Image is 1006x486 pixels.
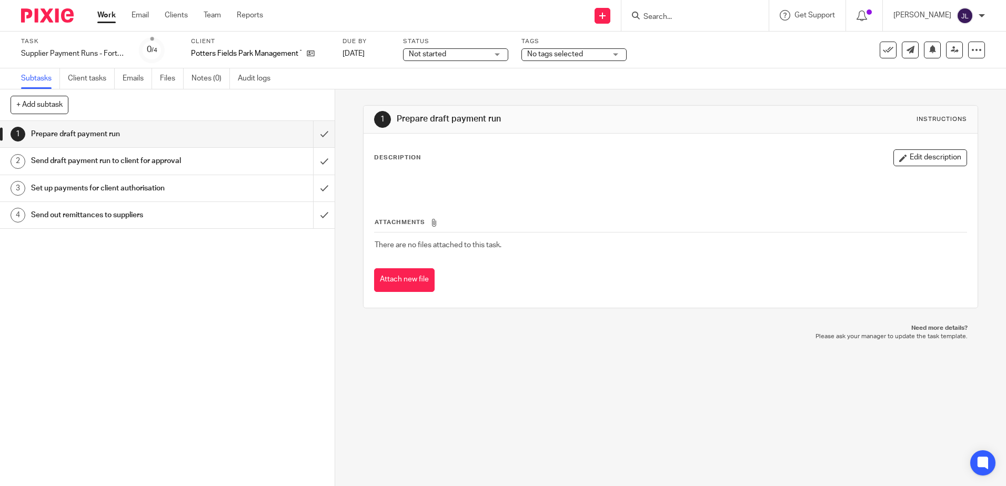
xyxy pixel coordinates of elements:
[527,50,583,58] span: No tags selected
[21,8,74,23] img: Pixie
[397,114,693,125] h1: Prepare draft payment run
[957,7,973,24] img: svg%3E
[160,68,184,89] a: Files
[31,126,212,142] h1: Prepare draft payment run
[11,127,25,141] div: 1
[191,37,329,46] label: Client
[917,115,967,124] div: Instructions
[68,68,115,89] a: Client tasks
[238,68,278,89] a: Audit logs
[374,332,967,341] p: Please ask your manager to update the task template.
[403,37,508,46] label: Status
[21,48,126,59] div: Supplier Payment Runs - Fortnightly
[31,153,212,169] h1: Send draft payment run to client for approval
[11,181,25,196] div: 3
[191,48,301,59] p: Potters Fields Park Management Trust
[97,10,116,21] a: Work
[521,37,627,46] label: Tags
[374,268,435,292] button: Attach new file
[132,10,149,21] a: Email
[794,12,835,19] span: Get Support
[343,37,390,46] label: Due by
[21,68,60,89] a: Subtasks
[165,10,188,21] a: Clients
[237,10,263,21] a: Reports
[11,208,25,222] div: 4
[31,207,212,223] h1: Send out remittances to suppliers
[375,219,425,225] span: Attachments
[11,154,25,169] div: 2
[11,96,68,114] button: + Add subtask
[31,180,212,196] h1: Set up payments for client authorisation
[192,68,230,89] a: Notes (0)
[409,50,446,58] span: Not started
[152,47,157,53] small: /4
[21,37,126,46] label: Task
[204,10,221,21] a: Team
[893,149,967,166] button: Edit description
[374,154,421,162] p: Description
[123,68,152,89] a: Emails
[374,324,967,332] p: Need more details?
[374,111,391,128] div: 1
[343,50,365,57] span: [DATE]
[893,10,951,21] p: [PERSON_NAME]
[147,44,157,56] div: 0
[642,13,737,22] input: Search
[375,241,501,249] span: There are no files attached to this task.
